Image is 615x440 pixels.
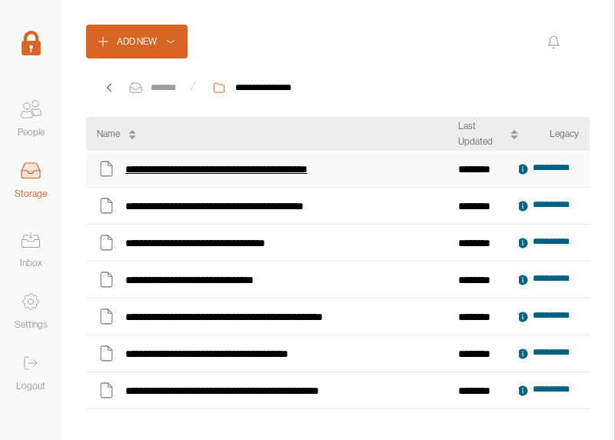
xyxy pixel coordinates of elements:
[97,126,120,142] div: Name
[458,118,501,149] div: Last Updated
[18,125,45,140] div: People
[15,186,47,202] div: Storage
[15,317,48,332] div: Settings
[550,126,579,142] div: Legacy
[117,34,157,49] div: Add New
[16,378,45,394] div: Logout
[20,255,42,271] div: Inbox
[86,25,188,58] button: Add New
